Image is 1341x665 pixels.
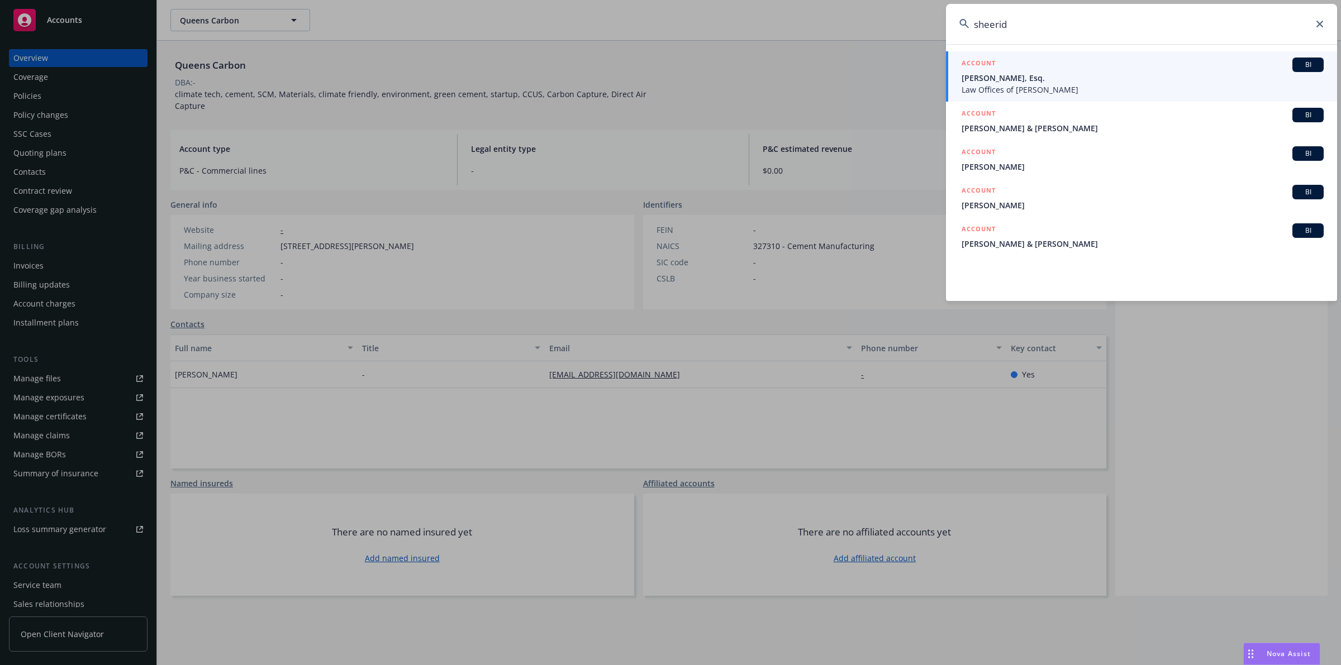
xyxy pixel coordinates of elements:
h5: ACCOUNT [962,58,996,71]
button: Nova Assist [1243,643,1320,665]
span: [PERSON_NAME] [962,199,1324,211]
a: ACCOUNTBI[PERSON_NAME] [946,179,1337,217]
a: ACCOUNTBI[PERSON_NAME] & [PERSON_NAME] [946,102,1337,140]
a: ACCOUNTBI[PERSON_NAME] [946,140,1337,179]
input: Search... [946,4,1337,44]
span: BI [1297,149,1319,159]
a: ACCOUNTBI[PERSON_NAME], Esq.Law Offices of [PERSON_NAME] [946,51,1337,102]
span: [PERSON_NAME], Esq. [962,72,1324,84]
span: [PERSON_NAME] [962,161,1324,173]
h5: ACCOUNT [962,108,996,121]
span: Nova Assist [1267,649,1311,658]
span: [PERSON_NAME] & [PERSON_NAME] [962,238,1324,250]
h5: ACCOUNT [962,223,996,237]
a: ACCOUNTBI[PERSON_NAME] & [PERSON_NAME] [946,217,1337,256]
h5: ACCOUNT [962,185,996,198]
span: BI [1297,187,1319,197]
span: BI [1297,60,1319,70]
span: Law Offices of [PERSON_NAME] [962,84,1324,95]
h5: ACCOUNT [962,146,996,160]
span: BI [1297,110,1319,120]
span: [PERSON_NAME] & [PERSON_NAME] [962,122,1324,134]
div: Drag to move [1244,643,1258,664]
span: BI [1297,226,1319,236]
